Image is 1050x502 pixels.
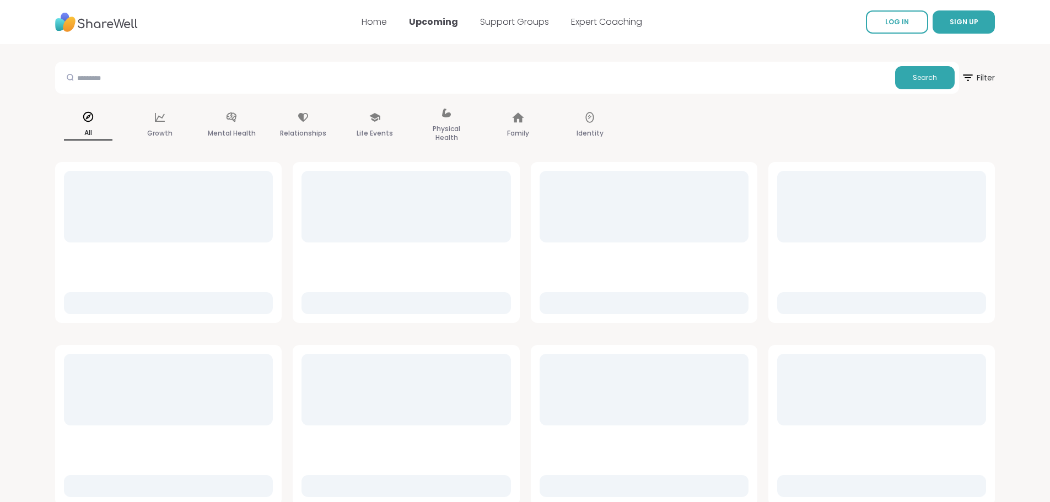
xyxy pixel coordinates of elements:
span: Filter [961,64,995,91]
a: Upcoming [409,15,458,28]
p: Physical Health [422,122,471,144]
a: Home [362,15,387,28]
p: All [64,126,112,141]
p: Family [507,127,529,140]
a: LOG IN [866,10,928,34]
p: Relationships [280,127,326,140]
button: SIGN UP [933,10,995,34]
a: Support Groups [480,15,549,28]
span: LOG IN [885,17,909,26]
span: SIGN UP [950,17,978,26]
p: Growth [147,127,173,140]
p: Life Events [357,127,393,140]
button: Search [895,66,955,89]
p: Mental Health [208,127,256,140]
button: Filter [961,62,995,94]
img: ShareWell Nav Logo [55,7,138,37]
p: Identity [577,127,604,140]
span: Search [913,73,937,83]
a: Expert Coaching [571,15,642,28]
